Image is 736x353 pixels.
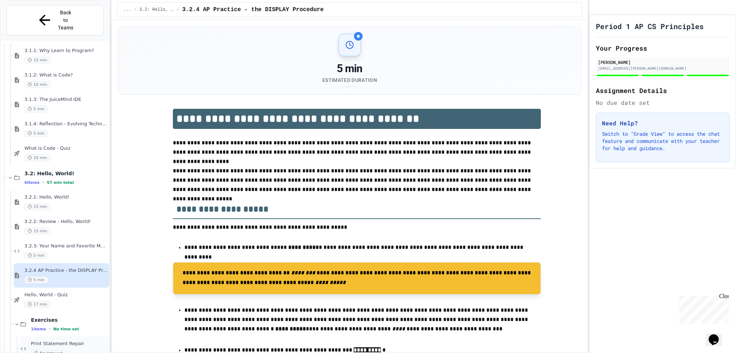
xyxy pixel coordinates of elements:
[24,81,50,88] span: 10 min
[24,292,108,298] span: Hello, World - Quiz
[47,180,74,185] span: 57 min total
[598,66,727,71] div: [EMAIL_ADDRESS][PERSON_NAME][DOMAIN_NAME]
[139,7,174,13] span: 3.2: Hello, World!
[24,72,108,78] span: 3.1.2: What is Code?
[596,85,730,96] h2: Assignment Details
[24,203,50,210] span: 15 min
[24,57,50,64] span: 15 min
[134,7,137,13] span: /
[322,76,377,84] div: Estimated Duration
[596,98,730,107] div: No due date set
[24,170,108,177] span: 3.2: Hello, World!
[676,293,729,324] iframe: chat widget
[24,48,108,54] span: 3.1.1: Why Learn to Program?
[57,9,74,32] span: Back to Teams
[602,130,723,152] p: Switch to "Grade View" to access the chat feature and communicate with your teacher for help and ...
[24,106,48,112] span: 5 min
[24,154,50,161] span: 10 min
[24,194,108,200] span: 3.2.1: Hello, World!
[42,180,44,185] span: •
[24,219,108,225] span: 3.2.2: Review - Hello, World!
[24,268,108,274] span: 3.2.4 AP Practice - the DISPLAY Procedure
[177,7,179,13] span: /
[24,277,48,283] span: 5 min
[123,7,131,13] span: ...
[24,130,48,137] span: 5 min
[322,62,377,75] div: 5 min
[6,5,103,36] button: Back to Teams
[24,145,108,152] span: What is Code - Quiz
[31,317,108,323] span: Exercises
[31,341,108,347] span: Print Statement Repair
[596,43,730,53] h2: Your Progress
[596,21,704,31] h1: Period 1 AP CS Principles
[24,121,108,127] span: 3.1.4: Reflection - Evolving Technology
[706,324,729,346] iframe: chat widget
[24,243,108,249] span: 3.2.3: Your Name and Favorite Movie
[31,327,46,331] span: 1 items
[598,59,727,65] div: [PERSON_NAME]
[602,119,723,127] h3: Need Help?
[3,3,50,46] div: Chat with us now!Close
[182,5,324,14] span: 3.2.4 AP Practice - the DISPLAY Procedure
[24,301,50,308] span: 17 min
[24,252,48,259] span: 5 min
[24,228,50,234] span: 15 min
[24,180,40,185] span: 6 items
[24,97,108,103] span: 3.1.3: The JuiceMind IDE
[53,327,79,331] span: No time set
[49,326,50,332] span: •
